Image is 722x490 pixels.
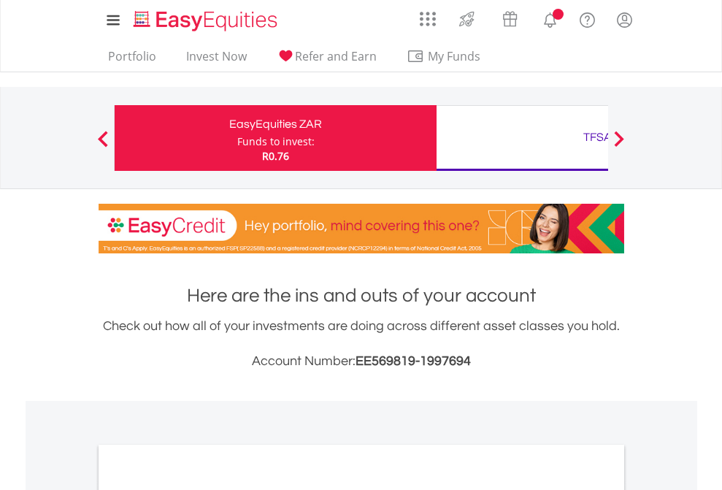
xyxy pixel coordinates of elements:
button: Previous [88,138,118,153]
span: Refer and Earn [295,48,377,64]
a: Notifications [531,4,569,33]
h3: Account Number: [99,351,624,372]
a: Vouchers [488,4,531,31]
img: EasyEquities_Logo.png [131,9,283,33]
div: EasyEquities ZAR [123,114,428,134]
img: grid-menu-icon.svg [420,11,436,27]
a: AppsGrid [410,4,445,27]
div: Funds to invest: [237,134,315,149]
img: vouchers-v2.svg [498,7,522,31]
a: Portfolio [102,49,162,72]
a: FAQ's and Support [569,4,606,33]
div: Check out how all of your investments are doing across different asset classes you hold. [99,316,624,372]
a: Invest Now [180,49,253,72]
span: EE569819-1997694 [356,354,471,368]
img: thrive-v2.svg [455,7,479,31]
img: EasyCredit Promotion Banner [99,204,624,253]
span: My Funds [407,47,502,66]
a: Refer and Earn [271,49,383,72]
span: R0.76 [262,149,289,163]
button: Next [604,138,634,153]
a: My Profile [606,4,643,36]
a: Home page [128,4,283,33]
h1: Here are the ins and outs of your account [99,283,624,309]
